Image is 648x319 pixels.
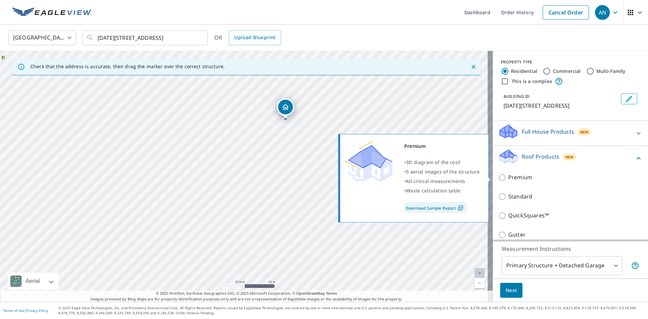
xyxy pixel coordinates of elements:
[596,68,626,75] label: Multi-Family
[406,187,460,194] span: Waste calculation table
[469,62,478,71] button: Close
[553,68,581,75] label: Commercial
[522,153,559,161] p: Roof Products
[621,94,637,104] button: Edit building 1
[508,231,525,239] p: Gutter
[498,149,643,168] div: Roof ProductsNew
[506,286,517,295] span: Next
[502,256,622,275] div: Primary Structure + Detached Garage
[595,5,610,20] div: AN
[345,141,393,182] img: Premium
[500,283,522,298] button: Next
[406,178,465,184] span: All critical measurements
[24,273,42,290] div: Aerial
[404,158,480,167] div: •
[12,7,92,18] img: EV Logo
[326,291,337,296] a: Terms
[404,141,480,151] div: Premium
[498,124,643,143] div: Full House ProductsNew
[277,98,294,119] div: Dropped pin, building 1, Residential property, 2791 March Hare Ln Omaha, NE 68142
[3,308,24,313] a: Terms of Use
[504,102,618,110] p: [DATE][STREET_ADDRESS]
[229,30,281,45] a: Upload Blueprint
[512,78,552,85] label: This is a complex
[543,5,589,20] a: Cancel Order
[475,268,485,278] a: Current Level 20, Zoom In Disabled
[404,177,480,186] div: •
[522,128,574,136] p: Full House Products
[502,245,639,253] p: Measurement Instructions
[404,202,466,213] a: Download Sample Report
[508,192,532,201] p: Standard
[234,33,275,42] span: Upload Blueprint
[475,278,485,288] a: Current Level 20, Zoom Out
[8,28,76,47] div: [GEOGRAPHIC_DATA]
[456,205,465,211] img: Pdf Icon
[156,291,337,296] span: © 2025 TomTom, Earthstar Geographics SIO, © 2025 Microsoft Corporation, ©
[508,173,532,182] p: Premium
[580,129,589,135] span: New
[30,63,225,70] p: Check that the address is accurate, then drag the marker over the correct structure.
[406,159,460,165] span: 3D diagram of the roof
[508,211,549,220] p: QuickSquares™
[3,309,48,313] p: |
[504,94,530,99] p: BUILDING ID
[501,59,640,65] div: PROPERTY TYPE
[26,308,48,313] a: Privacy Policy
[8,273,58,290] div: Aerial
[214,30,281,45] div: OR
[98,28,194,47] input: Search by address or latitude-longitude
[406,168,480,175] span: 5 aerial images of the structure
[511,68,537,75] label: Residential
[404,167,480,177] div: •
[404,186,480,195] div: •
[565,154,574,160] span: New
[631,262,639,270] span: Your report will include the primary structure and a detached garage if one exists.
[58,305,645,316] p: © 2025 Eagle View Technologies, Inc. and Pictometry International Corp. All Rights Reserved. Repo...
[296,291,325,296] a: OpenStreetMap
